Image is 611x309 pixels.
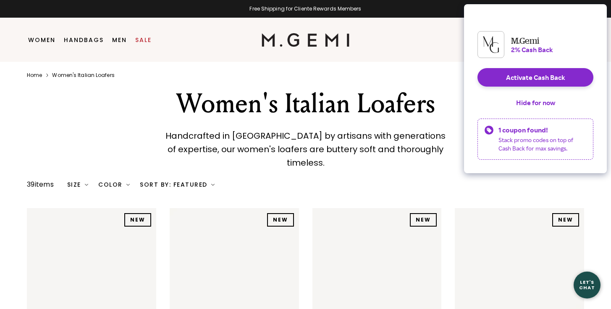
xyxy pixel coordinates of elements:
div: Size [67,181,89,188]
div: Women's Italian Loafers [160,89,451,119]
div: NEW [552,213,579,227]
div: Color [98,181,130,188]
div: NEW [410,213,437,227]
div: Sort By: Featured [140,181,215,188]
img: M.Gemi [262,33,349,47]
a: Men [112,37,127,43]
p: Handcrafted in [GEOGRAPHIC_DATA] by artisans with generations of expertise, our women's loafers a... [164,129,447,169]
img: chevron-down.svg [211,183,215,186]
a: Sale [135,37,152,43]
div: Let's Chat [574,280,601,290]
a: Handbags [64,37,104,43]
img: chevron-down.svg [126,183,130,186]
img: chevron-down.svg [85,183,88,186]
div: NEW [267,213,294,227]
div: NEW [124,213,151,227]
a: Home [27,72,42,79]
a: Women [28,37,55,43]
a: Women's italian loafers [52,72,114,79]
div: 39 items [27,180,54,190]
